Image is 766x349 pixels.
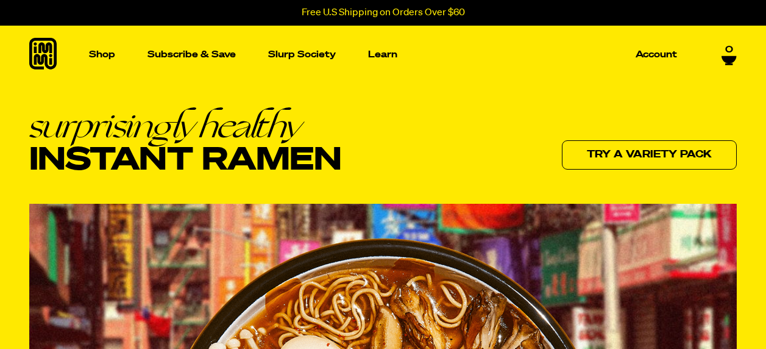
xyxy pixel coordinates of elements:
a: Learn [363,26,402,84]
span: 0 [725,45,733,56]
a: 0 [722,45,737,65]
p: Slurp Society [268,50,336,59]
a: Account [631,45,682,64]
a: Slurp Society [263,45,341,64]
p: Free U.S Shipping on Orders Over $60 [302,7,465,18]
a: Shop [84,26,120,84]
p: Subscribe & Save [147,50,236,59]
p: Learn [368,50,397,59]
em: surprisingly healthy [29,108,341,143]
p: Account [636,50,677,59]
nav: Main navigation [84,26,682,84]
h1: Instant Ramen [29,108,341,178]
p: Shop [89,50,115,59]
a: Try a variety pack [562,140,737,170]
a: Subscribe & Save [143,45,241,64]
